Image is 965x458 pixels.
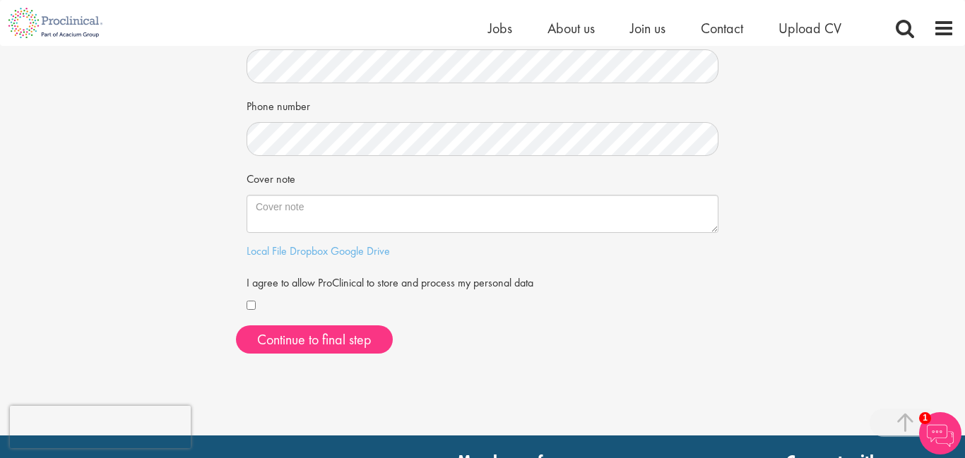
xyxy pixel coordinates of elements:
label: I agree to allow ProClinical to store and process my personal data [247,270,533,291]
img: Chatbot [919,412,961,454]
a: Join us [630,19,665,37]
span: 1 [919,412,931,424]
a: Google Drive [331,243,390,258]
button: Continue to final step [236,325,393,354]
a: Jobs [488,19,512,37]
a: Dropbox [290,243,328,258]
a: Contact [701,19,743,37]
a: About us [547,19,595,37]
label: Cover note [247,167,295,188]
a: Local File [247,243,287,258]
label: Phone number [247,94,310,115]
iframe: reCAPTCHA [10,406,191,448]
a: Upload CV [778,19,841,37]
